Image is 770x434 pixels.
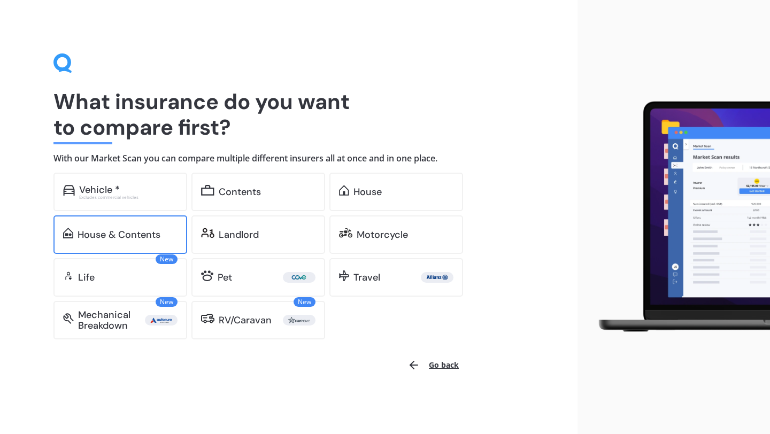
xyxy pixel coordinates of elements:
div: Travel [353,272,380,283]
img: home.91c183c226a05b4dc763.svg [339,185,349,196]
div: RV/Caravan [219,315,272,325]
img: Star.webp [285,315,313,325]
div: Mechanical Breakdown [78,309,145,331]
div: Excludes commercial vehicles [79,195,178,199]
h1: What insurance do you want to compare first? [53,89,524,140]
div: Pet [218,272,232,283]
h4: With our Market Scan you can compare multiple different insurers all at once and in one place. [53,153,524,164]
img: car.f15378c7a67c060ca3f3.svg [63,185,75,196]
a: Pet [191,258,325,297]
img: travel.bdda8d6aa9c3f12c5fe2.svg [339,270,349,281]
div: House & Contents [78,229,160,240]
img: landlord.470ea2398dcb263567d0.svg [201,228,214,238]
div: Motorcycle [357,229,408,240]
img: rv.0245371a01b30db230af.svg [201,313,214,324]
div: Contents [219,187,261,197]
span: New [156,254,178,264]
span: New [294,297,315,307]
div: Vehicle * [79,184,120,195]
img: Autosure.webp [147,315,175,325]
img: Allianz.webp [423,272,451,283]
button: Go back [401,352,465,378]
img: motorbike.c49f395e5a6966510904.svg [339,228,352,238]
img: content.01f40a52572271636b6f.svg [201,185,214,196]
div: Landlord [219,229,259,240]
img: mbi.6615ef239df2212c2848.svg [63,313,74,324]
div: Life [78,272,95,283]
img: home-and-contents.b802091223b8502ef2dd.svg [63,228,73,238]
img: life.f720d6a2d7cdcd3ad642.svg [63,270,74,281]
img: pet.71f96884985775575a0d.svg [201,270,213,281]
div: House [353,187,382,197]
img: laptop.webp [586,96,770,338]
span: New [156,297,178,307]
img: Cove.webp [285,272,313,283]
